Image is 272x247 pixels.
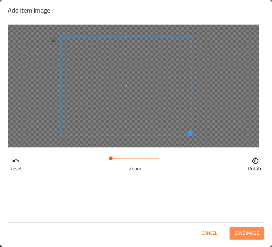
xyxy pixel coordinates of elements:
[202,229,217,237] span: Cancel
[199,227,220,239] button: Cancel
[111,165,159,172] p: Zoom
[9,165,22,172] p: Reset
[8,5,264,16] h2: Add item image
[8,155,24,171] button: Reset
[230,227,264,239] button: Save image
[235,229,259,237] span: Save image
[246,155,264,171] button: Rotate
[248,165,263,172] p: Rotate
